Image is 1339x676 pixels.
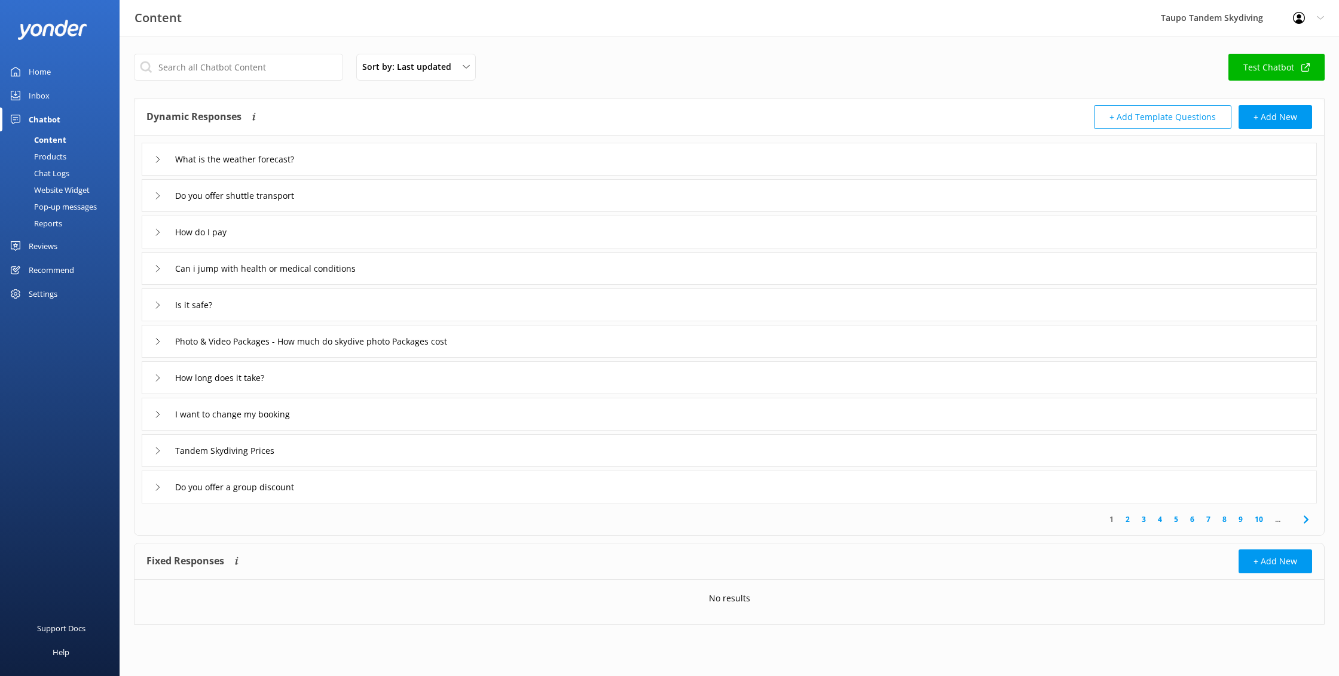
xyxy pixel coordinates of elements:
a: 1 [1103,514,1120,525]
a: Pop-up messages [7,198,120,215]
div: Inbox [29,84,50,107]
a: 8 [1216,514,1233,525]
a: 4 [1152,514,1168,525]
a: Website Widget [7,182,120,198]
div: Chat Logs [7,165,69,182]
div: Home [29,60,51,84]
div: Content [7,131,66,148]
a: 5 [1168,514,1184,525]
div: Website Widget [7,182,90,198]
div: Support Docs [37,616,85,640]
img: yonder-white-logo.png [18,20,87,39]
a: Reports [7,215,120,232]
a: Products [7,148,120,165]
span: Sort by: Last updated [362,60,458,73]
a: Test Chatbot [1228,54,1325,81]
p: No results [709,592,750,605]
div: Help [53,640,69,664]
button: + Add New [1239,549,1312,573]
button: + Add New [1239,105,1312,129]
div: Chatbot [29,107,60,131]
a: Content [7,131,120,148]
a: 2 [1120,514,1136,525]
a: 10 [1249,514,1269,525]
a: 7 [1200,514,1216,525]
div: Reviews [29,234,57,258]
input: Search all Chatbot Content [134,54,343,81]
a: 9 [1233,514,1249,525]
h3: Content [134,8,182,27]
div: Recommend [29,258,74,282]
div: Products [7,148,66,165]
span: ... [1269,514,1286,525]
div: Settings [29,282,57,306]
a: Chat Logs [7,165,120,182]
div: Reports [7,215,62,232]
h4: Dynamic Responses [146,105,241,129]
a: 6 [1184,514,1200,525]
button: + Add Template Questions [1094,105,1231,129]
a: 3 [1136,514,1152,525]
h4: Fixed Responses [146,549,224,573]
div: Pop-up messages [7,198,97,215]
